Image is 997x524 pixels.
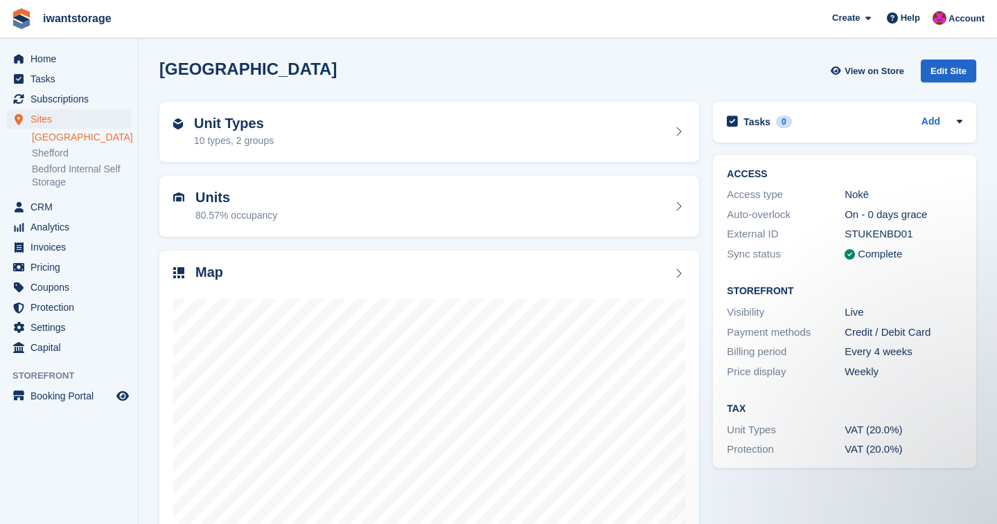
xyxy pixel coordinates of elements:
[32,163,131,189] a: Bedford Internal Self Storage
[727,169,962,180] h2: ACCESS
[194,134,274,148] div: 10 types, 2 groups
[845,364,962,380] div: Weekly
[7,258,131,277] a: menu
[727,344,845,360] div: Billing period
[30,318,114,337] span: Settings
[30,109,114,129] span: Sites
[743,116,770,128] h2: Tasks
[7,109,131,129] a: menu
[173,118,183,129] img: unit-type-icn-2b2737a686de81e16bb02015468b77c625bbabd49415b5ef34ead5e3b44a266d.svg
[7,89,131,109] a: menu
[159,102,699,163] a: Unit Types 10 types, 2 groups
[727,422,845,438] div: Unit Types
[776,116,792,128] div: 0
[7,386,131,406] a: menu
[30,197,114,217] span: CRM
[173,192,184,202] img: unit-icn-7be61d7bf1b0ce9d3e12c5938cc71ed9869f7b940bace4675aadf7bd6d80202e.svg
[195,208,277,223] div: 80.57% occupancy
[32,131,131,144] a: [GEOGRAPHIC_DATA]
[30,89,114,109] span: Subscriptions
[727,404,962,415] h2: Tax
[727,226,845,242] div: External ID
[845,305,962,320] div: Live
[845,325,962,341] div: Credit / Debit Card
[173,267,184,278] img: map-icn-33ee37083ee616e46c38cad1a60f524a97daa1e2b2c8c0bc3eb3415660979fc1.svg
[30,386,114,406] span: Booking Portal
[845,187,962,203] div: Nokē
[7,69,131,89] a: menu
[30,338,114,357] span: Capital
[727,442,845,458] div: Protection
[845,442,962,458] div: VAT (20.0%)
[7,217,131,237] a: menu
[845,207,962,223] div: On - 0 days grace
[829,60,910,82] a: View on Store
[921,114,940,130] a: Add
[845,226,962,242] div: STUKENBD01
[845,422,962,438] div: VAT (20.0%)
[921,60,976,88] a: Edit Site
[832,11,860,25] span: Create
[114,388,131,404] a: Preview store
[727,364,845,380] div: Price display
[845,64,904,78] span: View on Store
[727,325,845,341] div: Payment methods
[7,49,131,69] a: menu
[7,237,131,257] a: menu
[7,197,131,217] a: menu
[901,11,920,25] span: Help
[727,187,845,203] div: Access type
[30,258,114,277] span: Pricing
[727,207,845,223] div: Auto-overlock
[921,60,976,82] div: Edit Site
[7,318,131,337] a: menu
[195,190,277,206] h2: Units
[933,11,946,25] img: Jonathan
[727,246,845,262] div: Sync status
[30,69,114,89] span: Tasks
[727,286,962,297] h2: Storefront
[30,278,114,297] span: Coupons
[37,7,117,30] a: iwantstorage
[159,176,699,237] a: Units 80.57% occupancy
[30,298,114,317] span: Protection
[11,8,32,29] img: stora-icon-8386f47178a22dfd0bd8f6a31ec36ba5ce8667c1dd55bd0f319d3a0aa187defe.svg
[30,217,114,237] span: Analytics
[30,237,114,257] span: Invoices
[12,369,138,383] span: Storefront
[32,147,131,160] a: Shefford
[195,264,223,280] h2: Map
[159,60,337,78] h2: [GEOGRAPHIC_DATA]
[194,116,274,132] h2: Unit Types
[30,49,114,69] span: Home
[858,246,902,262] div: Complete
[727,305,845,320] div: Visibility
[7,298,131,317] a: menu
[7,338,131,357] a: menu
[949,12,985,26] span: Account
[7,278,131,297] a: menu
[845,344,962,360] div: Every 4 weeks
